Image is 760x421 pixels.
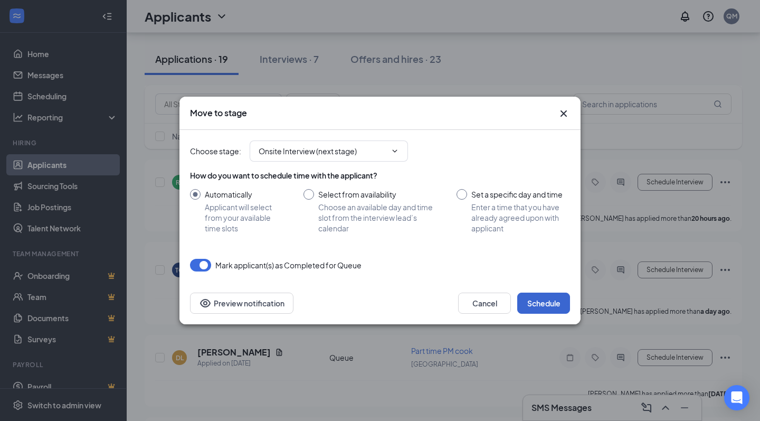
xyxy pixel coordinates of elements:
[391,147,399,155] svg: ChevronDown
[557,107,570,120] button: Close
[190,293,293,314] button: Preview notificationEye
[517,293,570,314] button: Schedule
[215,259,362,272] span: Mark applicant(s) as Completed for Queue
[190,170,570,181] div: How do you want to schedule time with the applicant?
[557,107,570,120] svg: Cross
[190,145,241,157] span: Choose stage :
[199,297,212,310] svg: Eye
[458,293,511,314] button: Cancel
[190,107,247,119] h3: Move to stage
[724,385,749,410] div: Open Intercom Messenger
